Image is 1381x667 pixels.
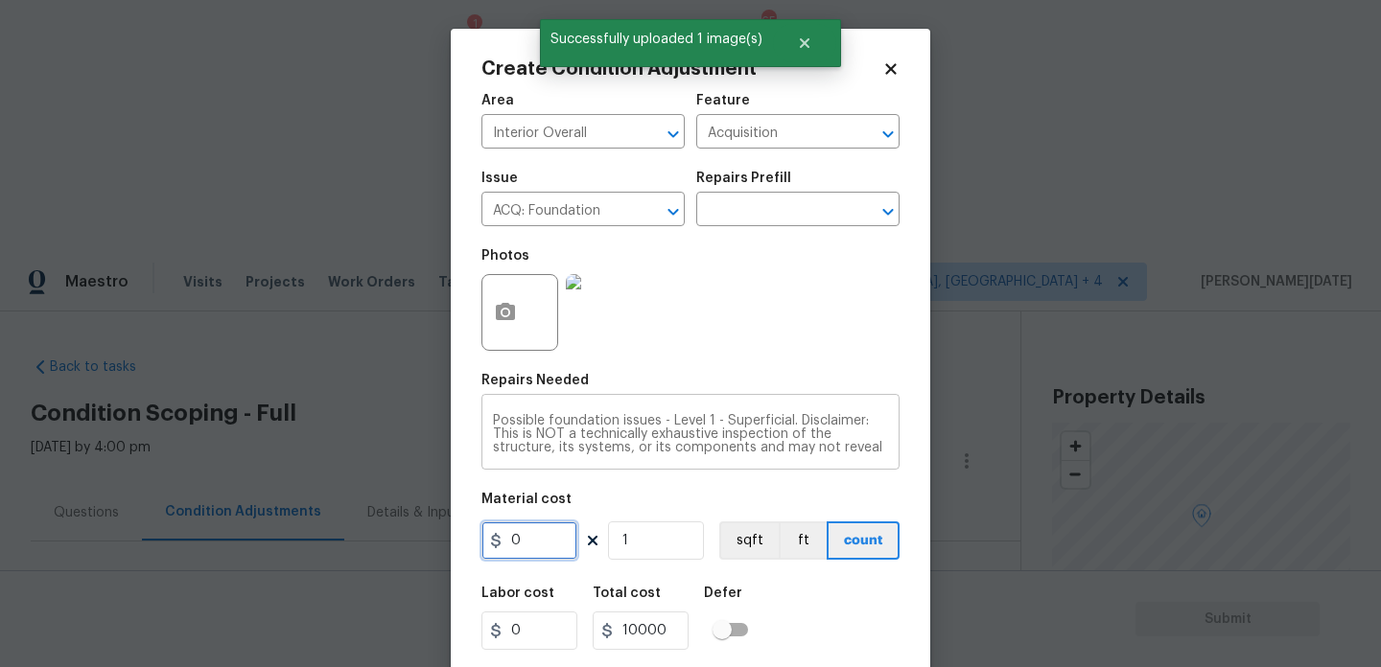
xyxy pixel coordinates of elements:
button: Open [660,198,687,225]
span: Successfully uploaded 1 image(s) [540,19,773,59]
h5: Defer [704,586,742,600]
h5: Repairs Prefill [696,172,791,185]
button: Open [875,121,901,148]
h2: Create Condition Adjustment [481,59,882,79]
h5: Area [481,94,514,107]
button: count [827,521,900,560]
button: sqft [719,521,779,560]
h5: Photos [481,249,529,263]
h5: Repairs Needed [481,374,589,387]
h5: Feature [696,94,750,107]
button: Open [875,198,901,225]
h5: Labor cost [481,586,554,600]
textarea: Possible foundation issues - Level 1 - Superficial. Disclaimer: This is NOT a technically exhaust... [493,414,888,454]
button: ft [779,521,827,560]
h5: Total cost [593,586,661,600]
h5: Material cost [481,493,572,506]
button: Open [660,121,687,148]
button: Close [773,24,836,62]
h5: Issue [481,172,518,185]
